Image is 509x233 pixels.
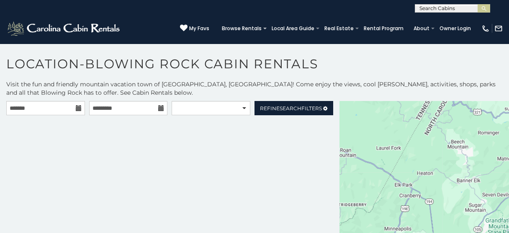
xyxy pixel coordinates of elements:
a: Rental Program [360,23,408,34]
a: Real Estate [320,23,358,34]
img: White-1-2.png [6,20,122,37]
a: My Favs [180,24,209,33]
a: RefineSearchFilters [254,101,333,115]
a: About [409,23,434,34]
span: My Favs [189,25,209,32]
span: Refine Filters [260,105,322,111]
img: mail-regular-white.png [494,24,503,33]
span: Search [280,105,301,111]
img: phone-regular-white.png [481,24,490,33]
a: Browse Rentals [218,23,266,34]
a: Owner Login [435,23,475,34]
a: Local Area Guide [267,23,319,34]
